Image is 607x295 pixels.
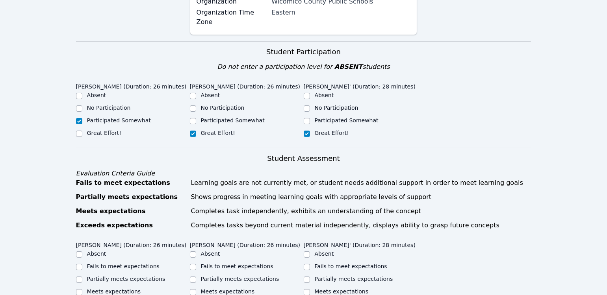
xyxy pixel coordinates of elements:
[201,251,220,257] label: Absent
[87,251,106,257] label: Absent
[76,178,186,188] div: Fails to meet expectations
[76,192,186,202] div: Partially meets expectations
[190,79,301,91] legend: [PERSON_NAME] (Duration: 26 minutes)
[76,221,186,230] div: Exceeds expectations
[315,288,369,295] label: Meets expectations
[76,79,187,91] legend: [PERSON_NAME] (Duration: 26 minutes)
[271,8,410,17] div: Eastern
[191,206,531,216] div: Completes task independently, exhibits an understanding of the concept
[76,62,531,72] div: Do not enter a participation level for students
[315,276,393,282] label: Partially meets expectations
[201,92,220,98] label: Absent
[201,263,273,269] label: Fails to meet expectations
[201,117,265,124] label: Participated Somewhat
[201,130,235,136] label: Great Effort!
[315,263,387,269] label: Fails to meet expectations
[201,288,255,295] label: Meets expectations
[315,92,334,98] label: Absent
[87,130,121,136] label: Great Effort!
[191,221,531,230] div: Completes tasks beyond current material independently, displays ability to grasp future concepts
[87,92,106,98] label: Absent
[76,169,531,178] div: Evaluation Criteria Guide
[76,206,186,216] div: Meets expectations
[191,178,531,188] div: Learning goals are not currently met, or student needs additional support in order to meet learni...
[201,105,245,111] label: No Participation
[76,153,531,164] h3: Student Assessment
[87,105,131,111] label: No Participation
[87,263,160,269] label: Fails to meet expectations
[76,46,531,57] h3: Student Participation
[315,117,379,124] label: Participated Somewhat
[76,238,187,250] legend: [PERSON_NAME] (Duration: 26 minutes)
[315,130,349,136] label: Great Effort!
[190,238,301,250] legend: [PERSON_NAME] (Duration: 26 minutes)
[315,105,358,111] label: No Participation
[201,276,279,282] label: Partially meets expectations
[304,79,416,91] legend: [PERSON_NAME]' (Duration: 28 minutes)
[315,251,334,257] label: Absent
[191,192,531,202] div: Shows progress in meeting learning goals with appropriate levels of support
[87,288,141,295] label: Meets expectations
[87,276,165,282] label: Partially meets expectations
[87,117,151,124] label: Participated Somewhat
[304,238,416,250] legend: [PERSON_NAME]' (Duration: 28 minutes)
[197,8,267,27] label: Organization Time Zone
[334,63,362,70] span: ABSENT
